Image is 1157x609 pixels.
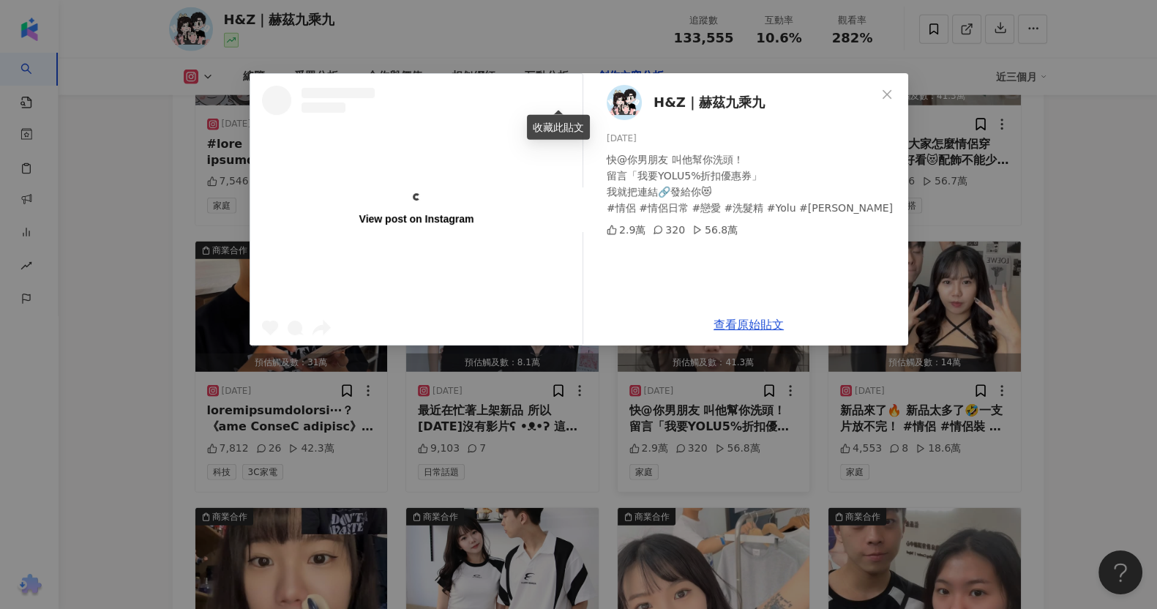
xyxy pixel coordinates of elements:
div: 收藏此貼文 [527,115,590,140]
div: 2.9萬 [607,222,645,238]
a: View post on Instagram [250,74,583,345]
div: 56.8萬 [692,222,738,238]
a: 查看原始貼文 [714,318,784,332]
div: [DATE] [607,132,896,146]
span: H&Z｜赫茲九乘九 [654,92,765,113]
a: KOL AvatarH&Z｜赫茲九乘九 [607,85,876,120]
div: View post on Instagram [359,212,473,225]
img: KOL Avatar [607,85,642,120]
button: Close [872,80,902,109]
div: 快@你男朋友 叫他幫你洗頭！ 留言「我要YOLU5%折扣優惠券」 我就把連結🔗發給你😻 #情侶 #情侶日常 #戀愛 #洗髮精 #Yolu #[PERSON_NAME] [607,152,896,216]
div: 320 [653,222,685,238]
span: close [881,89,893,100]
